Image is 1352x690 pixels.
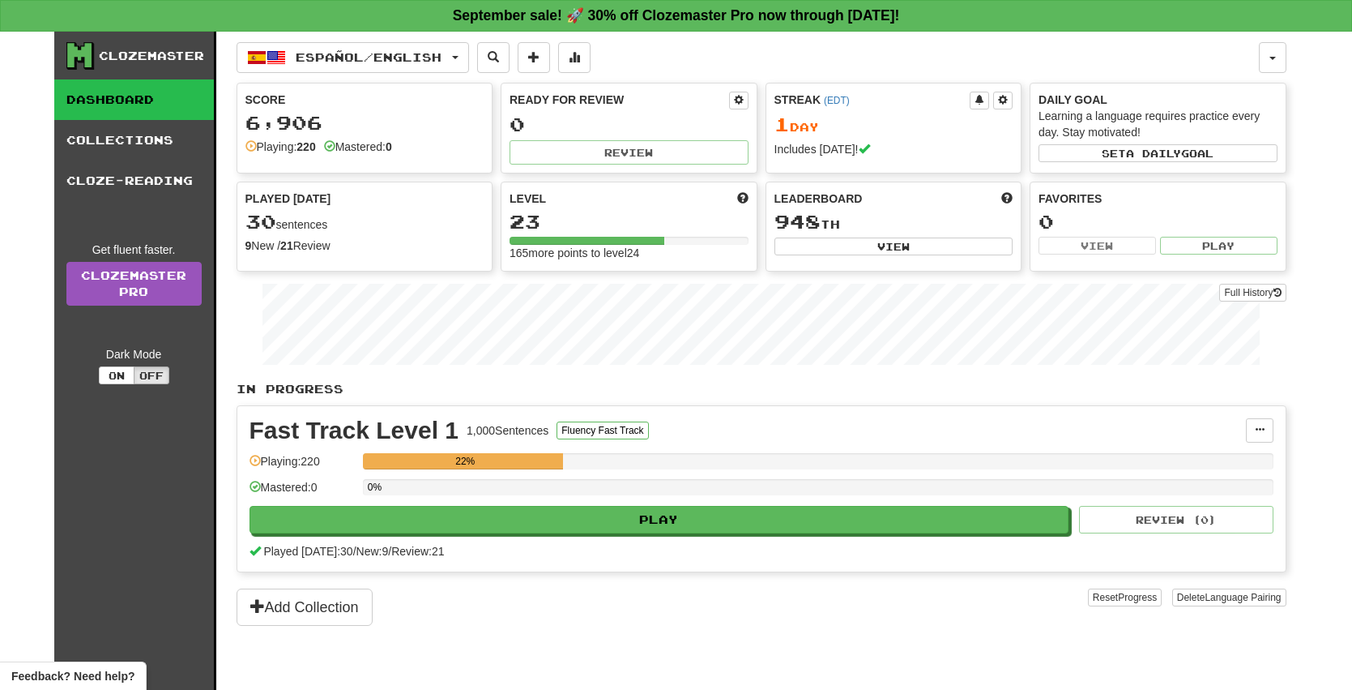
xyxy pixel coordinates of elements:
button: Play [250,506,1069,534]
strong: September sale! 🚀 30% off Clozemaster Pro now through [DATE]! [453,7,900,24]
div: 6,906 [245,113,484,133]
button: Search sentences [477,42,510,73]
div: Learning a language requires practice every day. Stay motivated! [1039,108,1277,140]
button: Add Collection [237,589,373,626]
button: Español/English [237,42,469,73]
div: New / Review [245,238,484,254]
button: More stats [558,42,591,73]
div: 23 [510,212,749,232]
span: This week in points, UTC [1001,191,1013,207]
div: Streak [774,92,970,108]
div: Includes [DATE]! [774,141,1013,157]
button: Play [1160,237,1277,255]
div: 0 [1039,212,1277,232]
span: 30 [245,210,276,233]
a: ClozemasterPro [66,262,202,306]
div: Mastered: 0 [250,479,355,506]
button: View [1039,237,1156,255]
span: Played [DATE]: 30 [263,545,352,558]
span: Progress [1118,592,1157,603]
button: On [99,366,134,384]
div: Playing: [245,139,316,155]
span: New: 9 [356,545,389,558]
span: Open feedback widget [11,668,134,684]
strong: 9 [245,239,252,252]
div: Day [774,114,1013,135]
span: Español / English [296,50,441,64]
button: Full History [1219,284,1286,302]
div: th [774,212,1013,233]
div: sentences [245,212,484,233]
span: Leaderboard [774,191,863,207]
p: In Progress [237,381,1286,397]
span: Played [DATE] [245,191,331,207]
button: ResetProgress [1088,589,1162,606]
div: Score [245,92,484,108]
span: Language Pairing [1205,592,1281,603]
span: / [388,545,391,558]
div: Get fluent faster. [66,242,202,258]
a: (EDT) [824,95,850,106]
div: Daily Goal [1039,92,1277,108]
div: Favorites [1039,191,1277,207]
button: Add sentence to collection [518,42,550,73]
span: 1 [774,113,790,135]
span: Level [510,191,546,207]
span: Review: 21 [391,545,444,558]
a: Collections [54,120,214,161]
a: Cloze-Reading [54,161,214,201]
div: Ready for Review [510,92,729,108]
span: 948 [774,210,821,233]
a: Dashboard [54,79,214,120]
strong: 0 [386,140,392,153]
div: Dark Mode [66,346,202,362]
strong: 220 [296,140,315,153]
button: Review (0) [1079,506,1273,534]
button: Fluency Fast Track [557,422,648,439]
button: Seta dailygoal [1039,144,1277,162]
strong: 21 [280,239,293,252]
button: Review [510,140,749,165]
button: Off [134,366,169,384]
div: Clozemaster [99,48,204,64]
div: Fast Track Level 1 [250,418,459,443]
div: 0 [510,114,749,135]
span: / [353,545,356,558]
div: 165 more points to level 24 [510,245,749,261]
button: DeleteLanguage Pairing [1172,589,1286,606]
div: 22% [368,453,563,469]
div: Mastered: [324,139,392,155]
div: Playing: 220 [250,453,355,480]
button: View [774,238,1013,255]
span: a daily [1126,148,1181,159]
div: 1,000 Sentences [467,422,548,439]
span: Score more points to level up [737,191,749,207]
